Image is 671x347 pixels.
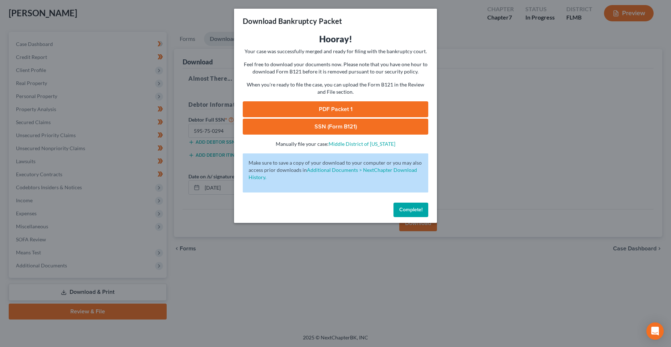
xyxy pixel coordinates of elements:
button: Complete! [393,203,428,217]
p: Manually file your case: [243,140,428,148]
p: When you're ready to file the case, you can upload the Form B121 in the Review and File section. [243,81,428,96]
a: SSN (Form B121) [243,119,428,135]
p: Make sure to save a copy of your download to your computer or you may also access prior downloads in [249,159,422,181]
p: Your case was successfully merged and ready for filing with the bankruptcy court. [243,48,428,55]
a: Middle District of [US_STATE] [329,141,395,147]
h3: Hooray! [243,33,428,45]
h3: Download Bankruptcy Packet [243,16,342,26]
a: Additional Documents > NextChapter Download History. [249,167,417,180]
span: Complete! [399,207,422,213]
div: Open Intercom Messenger [646,322,664,340]
a: PDF Packet 1 [243,101,428,117]
p: Feel free to download your documents now. Please note that you have one hour to download Form B12... [243,61,428,75]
